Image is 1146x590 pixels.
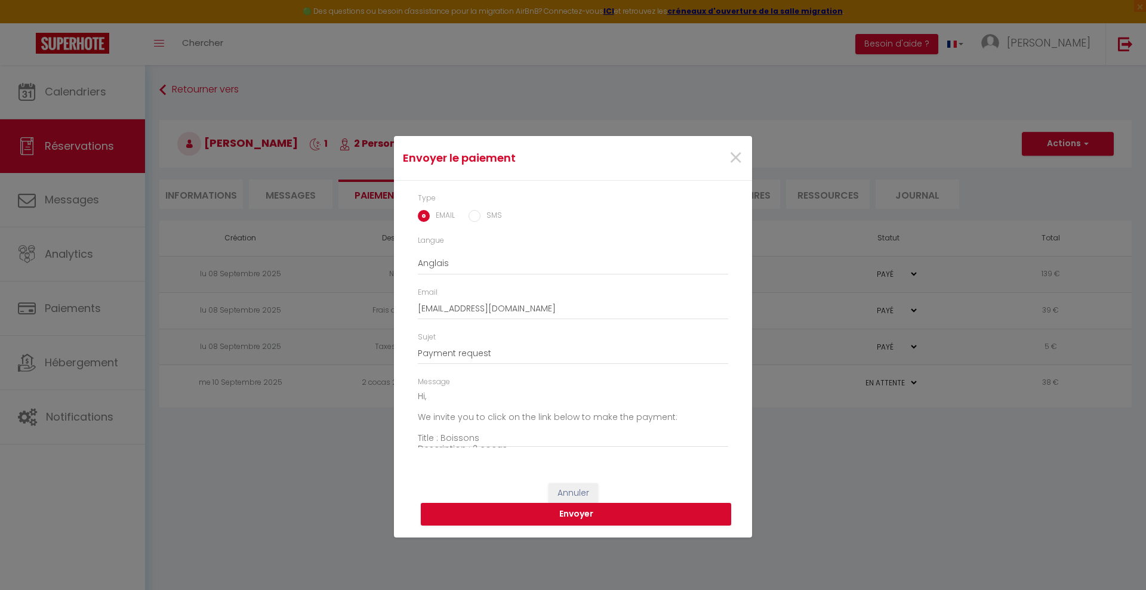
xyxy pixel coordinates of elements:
[480,210,502,223] label: SMS
[728,146,743,171] button: Close
[430,210,455,223] label: EMAIL
[728,140,743,176] span: ×
[418,332,436,343] label: Sujet
[10,5,45,41] button: Ouvrir le widget de chat LiveChat
[549,483,598,503] button: Annuler
[421,503,731,526] button: Envoyer
[418,376,450,388] label: Message
[403,150,624,166] h4: Envoyer le paiement
[418,287,438,298] label: Email
[418,193,436,204] label: Type
[418,235,444,246] label: Langue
